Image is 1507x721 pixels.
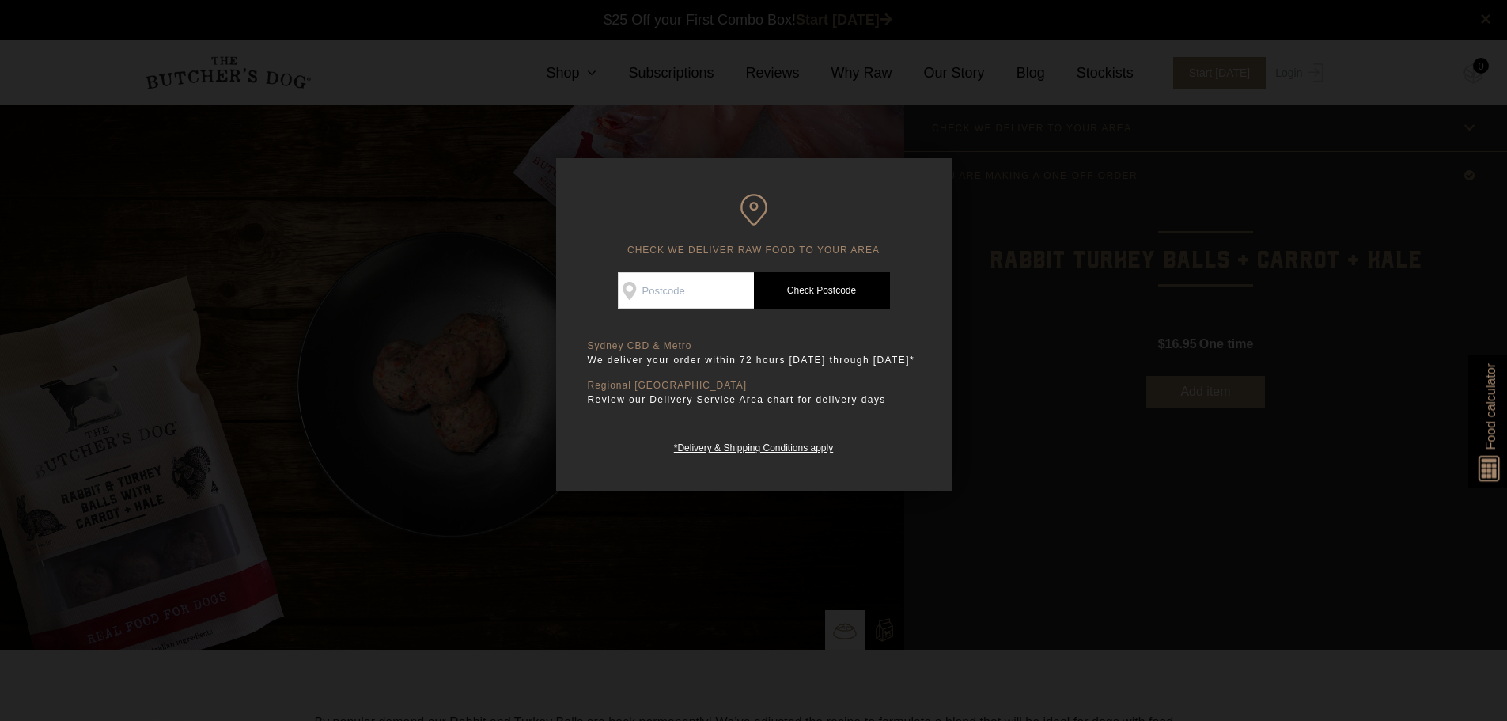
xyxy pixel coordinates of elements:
h6: CHECK WE DELIVER RAW FOOD TO YOUR AREA [588,194,920,256]
p: Review our Delivery Service Area chart for delivery days [588,392,920,408]
input: Postcode [618,272,754,309]
p: Regional [GEOGRAPHIC_DATA] [588,380,920,392]
p: We deliver your order within 72 hours [DATE] through [DATE]* [588,352,920,368]
p: Sydney CBD & Metro [588,340,920,352]
a: Check Postcode [754,272,890,309]
a: *Delivery & Shipping Conditions apply [674,438,833,453]
span: Food calculator [1481,363,1500,450]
